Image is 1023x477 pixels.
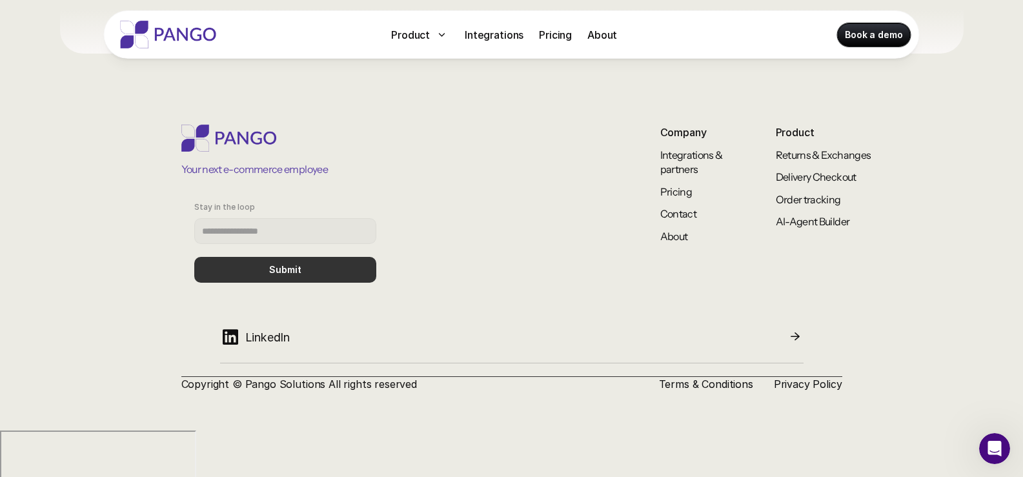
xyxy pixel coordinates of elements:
[245,329,290,346] p: LinkedIn
[534,25,577,45] a: Pricing
[660,207,697,220] a: Contact
[659,378,753,391] a: Terms & Conditions
[539,27,572,43] p: Pricing
[181,162,328,176] p: Your next e-commerce employee
[465,27,523,43] p: Integrations
[774,378,842,391] a: Privacy Policy
[660,148,724,176] a: Integrations & partners
[194,257,376,283] button: Submit
[194,203,255,212] p: Stay in the loop
[660,230,688,243] a: About
[269,265,301,276] p: Submit
[776,170,856,183] a: Delivery Checkout
[660,125,731,140] p: Company
[582,25,622,45] a: About
[220,321,804,363] a: LinkedIn
[194,218,376,244] input: Stay in the loop
[776,125,880,140] p: Product
[776,193,841,206] a: Order tracking
[776,215,850,228] a: AI-Agent Builder
[391,27,430,43] p: Product
[181,377,638,391] p: Copyright © Pango Solutions All rights reserved
[979,433,1010,464] iframe: Intercom live chat
[837,23,910,46] a: Book a demo
[660,185,693,198] a: Pricing
[587,27,617,43] p: About
[460,25,529,45] a: Integrations
[845,28,902,41] p: Book a demo
[776,148,871,161] a: Returns & Exchanges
